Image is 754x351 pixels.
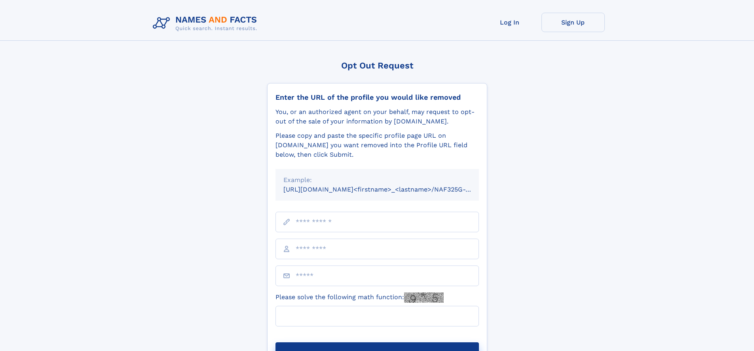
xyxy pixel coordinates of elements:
[275,131,479,159] div: Please copy and paste the specific profile page URL on [DOMAIN_NAME] you want removed into the Pr...
[478,13,541,32] a: Log In
[283,186,494,193] small: [URL][DOMAIN_NAME]<firstname>_<lastname>/NAF325G-xxxxxxxx
[275,292,444,303] label: Please solve the following math function:
[275,93,479,102] div: Enter the URL of the profile you would like removed
[267,61,487,70] div: Opt Out Request
[150,13,264,34] img: Logo Names and Facts
[283,175,471,185] div: Example:
[275,107,479,126] div: You, or an authorized agent on your behalf, may request to opt-out of the sale of your informatio...
[541,13,605,32] a: Sign Up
